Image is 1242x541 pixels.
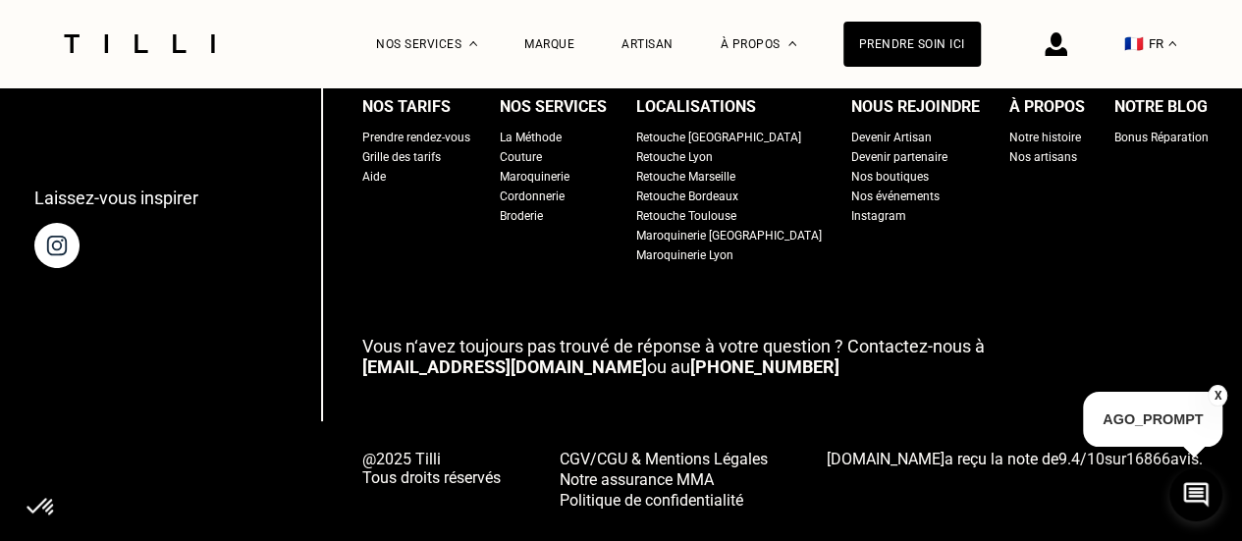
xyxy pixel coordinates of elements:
[1009,128,1081,147] a: Notre histoire
[851,167,929,187] a: Nos boutiques
[560,470,714,489] span: Notre assurance MMA
[34,188,198,208] p: Laissez-vous inspirer
[1114,92,1208,122] div: Notre blog
[560,468,768,489] a: Notre assurance MMA
[1124,34,1144,53] span: 🇫🇷
[362,336,985,356] span: Vous n‘avez toujours pas trouvé de réponse à votre question ? Contactez-nous à
[851,147,947,167] a: Devenir partenaire
[362,468,501,487] span: Tous droits réservés
[827,450,945,468] span: [DOMAIN_NAME]
[1208,385,1227,406] button: X
[636,226,822,245] a: Maroquinerie [GEOGRAPHIC_DATA]
[469,41,477,46] img: Menu déroulant
[500,92,607,122] div: Nos services
[851,128,932,147] a: Devenir Artisan
[636,147,713,167] a: Retouche Lyon
[1045,32,1067,56] img: icône connexion
[851,206,906,226] a: Instagram
[57,34,222,53] img: Logo du service de couturière Tilli
[788,41,796,46] img: Menu déroulant à propos
[500,206,543,226] a: Broderie
[500,167,569,187] a: Maroquinerie
[851,187,940,206] a: Nos événements
[636,206,736,226] a: Retouche Toulouse
[843,22,981,67] a: Prendre soin ici
[500,128,562,147] a: La Méthode
[560,489,768,510] a: Politique de confidentialité
[524,37,574,51] a: Marque
[362,450,501,468] span: @2025 Tilli
[636,92,756,122] div: Localisations
[362,167,386,187] a: Aide
[621,37,674,51] a: Artisan
[1114,128,1209,147] a: Bonus Réparation
[362,128,470,147] a: Prendre rendez-vous
[362,92,451,122] div: Nos tarifs
[636,128,801,147] a: Retouche [GEOGRAPHIC_DATA]
[362,356,647,377] a: [EMAIL_ADDRESS][DOMAIN_NAME]
[1168,41,1176,46] img: menu déroulant
[636,167,735,187] a: Retouche Marseille
[500,187,565,206] a: Cordonnerie
[636,187,738,206] a: Retouche Bordeaux
[560,450,768,468] span: CGV/CGU & Mentions Légales
[636,245,733,265] a: Maroquinerie Lyon
[1058,450,1105,468] span: /
[1083,392,1222,447] p: AGO_PROMPT
[500,147,542,167] a: Couture
[34,223,80,268] img: page instagram de Tilli une retoucherie à domicile
[827,450,1203,468] span: a reçu la note de sur avis.
[560,491,743,510] span: Politique de confidentialité
[362,336,1209,377] p: ou au
[851,92,980,122] div: Nous rejoindre
[1009,147,1077,167] a: Nos artisans
[1058,450,1080,468] span: 9.4
[1009,92,1085,122] div: À propos
[362,147,441,167] a: Grille des tarifs
[690,356,839,377] a: [PHONE_NUMBER]
[560,448,768,468] a: CGV/CGU & Mentions Légales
